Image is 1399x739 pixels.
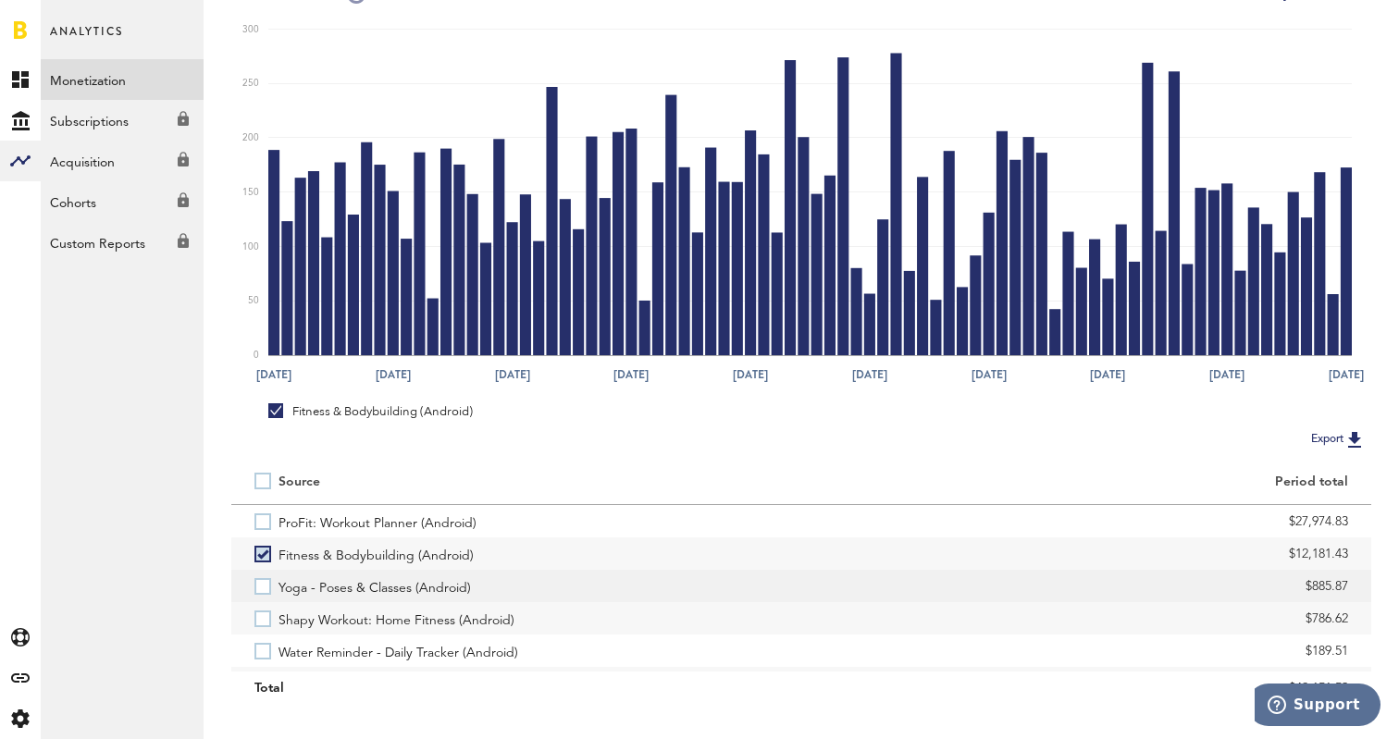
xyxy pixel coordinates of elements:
text: 150 [242,188,259,197]
div: $786.62 [824,605,1348,633]
text: 0 [254,351,259,360]
text: 300 [242,25,259,34]
text: 50 [248,297,259,306]
div: $885.87 [824,573,1348,600]
div: $133.33 [824,670,1348,697]
a: Monetization [41,59,204,100]
span: Analytics [50,20,123,59]
a: Cohorts [41,181,204,222]
text: [DATE] [256,366,291,383]
span: Water Reminder - Daily Tracker (Android) [279,634,518,667]
img: Export [1343,428,1366,450]
div: Period total [824,474,1348,490]
a: Custom Reports [41,222,204,263]
div: $12,181.43 [824,540,1348,568]
a: Subscriptions [41,100,204,141]
div: Fitness & Bodybuilding (Android) [268,403,473,420]
text: [DATE] [495,366,530,383]
text: 250 [242,79,259,88]
div: $189.51 [824,637,1348,665]
text: [DATE] [852,366,887,383]
iframe: Opens a widget where you can find more information [1255,684,1380,730]
a: Acquisition [41,141,204,181]
span: [DEMOGRAPHIC_DATA] Fitness - Gym Workouts (Android) [279,667,624,699]
span: Shapy Workout: Home Fitness (Android) [279,602,514,634]
span: Yoga - Poses & Classes (Android) [279,570,471,602]
text: 200 [242,133,259,142]
text: [DATE] [733,366,768,383]
div: Total [254,674,778,702]
div: Source [279,474,320,490]
text: 100 [242,242,259,252]
span: Fitness & Bodybuilding (Android) [279,537,474,570]
span: ProFit: Workout Planner (Android) [279,505,477,537]
text: [DATE] [376,366,411,383]
text: [DATE] [1329,366,1364,383]
text: [DATE] [1090,366,1125,383]
div: $42,151.59 [824,674,1348,702]
text: [DATE] [1209,366,1244,383]
button: Export [1306,427,1371,451]
text: [DATE] [613,366,649,383]
div: $27,974.83 [824,508,1348,536]
text: [DATE] [972,366,1007,383]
